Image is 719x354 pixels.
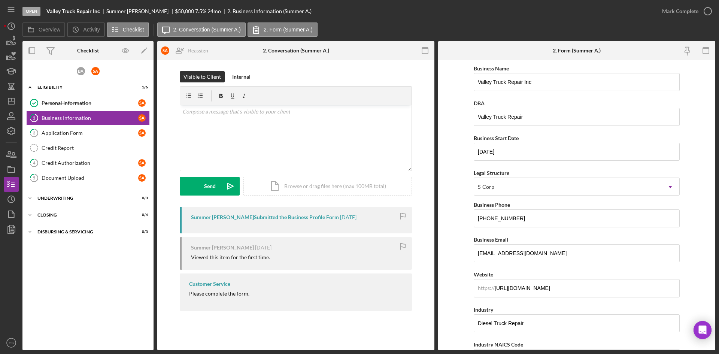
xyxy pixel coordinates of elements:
div: Credit Authorization [42,160,138,166]
button: Internal [228,71,254,82]
div: Viewed this item for the first time. [191,254,270,260]
a: Personal InformationSA [26,96,150,111]
label: Overview [39,27,60,33]
label: 2. Conversation (Summer A.) [173,27,241,33]
label: Industry [474,306,493,313]
button: Visible to Client [180,71,225,82]
div: Business Information [42,115,138,121]
button: CS [4,335,19,350]
div: Open [22,7,40,16]
div: S A [91,67,100,75]
div: S A [138,114,146,122]
button: Mark Complete [655,4,715,19]
tspan: 2 [33,115,35,120]
label: Website [474,271,493,278]
a: 2Business InformationSA [26,111,150,125]
a: Credit Report [26,140,150,155]
div: S-Corp [478,184,494,190]
div: 0 / 4 [134,213,148,217]
div: Mark Complete [662,4,698,19]
button: Activity [67,22,104,37]
div: Visible to Client [183,71,221,82]
div: 0 / 3 [134,196,148,200]
div: S A [161,46,169,55]
label: DBA [474,100,485,106]
div: S A [138,159,146,167]
label: Business Email [474,236,508,243]
div: 7.5 % [195,8,206,14]
button: 2. Conversation (Summer A.) [157,22,246,37]
div: 0 / 3 [134,230,148,234]
div: Send [204,177,216,196]
tspan: 3 [33,130,35,135]
div: 2. Conversation (Summer A.) [263,48,329,54]
div: B A [77,67,85,75]
time: 2025-09-26 18:23 [255,245,271,251]
div: S A [138,99,146,107]
div: Application Form [42,130,138,136]
div: Open Intercom Messenger [694,321,712,339]
text: CS [9,341,13,345]
a: 4Credit AuthorizationSA [26,155,150,170]
button: Checklist [107,22,149,37]
time: 2025-09-26 18:28 [340,214,357,220]
span: $50,000 [175,8,194,14]
div: Eligibility [37,85,129,90]
div: Please complete the form. [189,291,249,297]
label: Activity [83,27,100,33]
button: Send [180,177,240,196]
label: Business Start Date [474,135,519,141]
div: S A [138,129,146,137]
div: Summer [PERSON_NAME] Submitted the Business Profile Form [191,214,339,220]
label: Checklist [123,27,144,33]
div: Reassign [188,43,208,58]
button: SAReassign [157,43,216,58]
div: Closing [37,213,129,217]
div: Summer [PERSON_NAME] [106,8,175,14]
div: Personal Information [42,100,138,106]
div: Summer [PERSON_NAME] [191,245,254,251]
div: 1 / 6 [134,85,148,90]
label: Industry NAICS Code [474,341,523,348]
div: Internal [232,71,251,82]
div: Underwriting [37,196,129,200]
div: 24 mo [207,8,221,14]
div: https:// [478,285,495,291]
label: 2. Form (Summer A.) [264,27,313,33]
div: Disbursing & Servicing [37,230,129,234]
div: 2. Business Information (Summer A.) [227,8,312,14]
tspan: 5 [33,175,35,180]
div: S A [138,174,146,182]
button: Overview [22,22,65,37]
div: Document Upload [42,175,138,181]
button: 2. Form (Summer A.) [248,22,318,37]
div: Customer Service [189,281,230,287]
label: Business Phone [474,202,510,208]
div: Credit Report [42,145,149,151]
a: 5Document UploadSA [26,170,150,185]
tspan: 4 [33,160,36,165]
label: Business Name [474,65,509,72]
div: 2. Form (Summer A.) [553,48,601,54]
a: 3Application FormSA [26,125,150,140]
div: Checklist [77,48,99,54]
b: Valley Truck Repair Inc [46,8,100,14]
